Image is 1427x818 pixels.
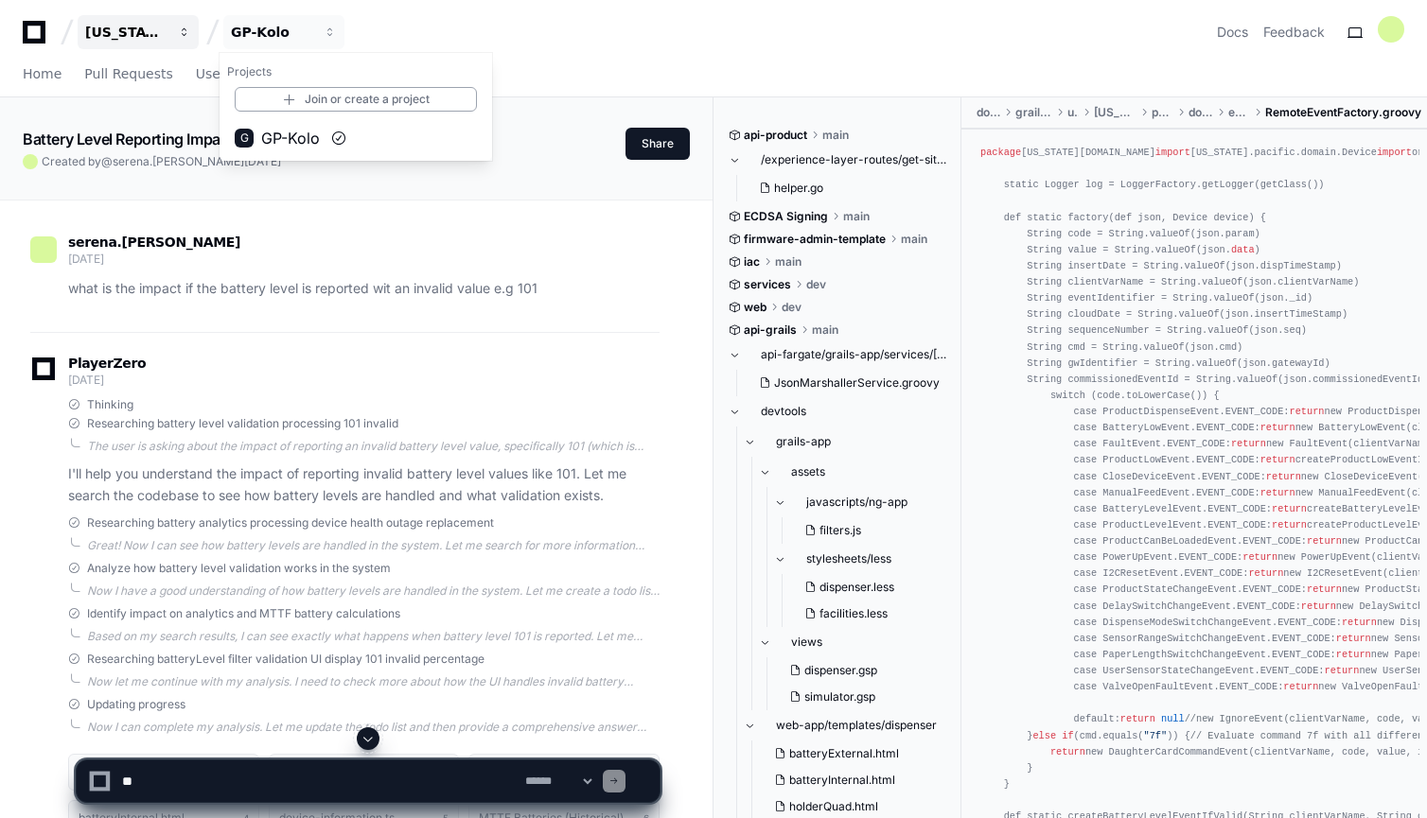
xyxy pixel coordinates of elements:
span: utils [1067,105,1080,120]
span: web [744,300,766,315]
button: JsonMarshallerService.groovy [751,370,940,396]
span: javascripts/ng-app [806,495,907,510]
button: [US_STATE] Pacific [78,15,199,49]
span: grails-app [776,434,831,449]
button: dispenser.less [797,574,943,600]
span: Pull Requests [84,68,172,79]
div: Now let me continue with my analysis. I need to check more about how the UI handles invalid batte... [87,674,660,689]
span: Researching battery analytics processing device health outage replacement [87,515,494,531]
span: return [1231,438,1266,449]
span: return [1272,503,1307,514]
div: Great! Now I can see how battery levels are handled in the system. Let me search for more informa... [87,538,660,553]
button: devtools [729,396,947,426]
span: [DATE] [68,252,103,266]
span: ECDSA Signing [744,209,828,224]
span: stylesheets/less [806,551,891,566]
span: helper.go [774,181,823,196]
span: main [775,254,802,270]
span: Thinking [87,397,133,412]
span: serena.[PERSON_NAME] [113,154,244,168]
span: dispenser.less [819,580,894,595]
span: return [1290,406,1325,417]
button: helper.go [751,175,936,201]
div: Now I can complete my analysis. Let me update the todo list and then provide a comprehensive answ... [87,720,660,735]
a: Docs [1217,23,1248,42]
span: @ [101,154,113,168]
span: Users [196,68,233,79]
div: The user is asking about the impact of reporting an invalid battery level value, specifically 101... [87,439,660,454]
span: RemoteEventFactory.groovy [1265,105,1421,120]
div: G [235,129,254,148]
a: Pull Requests [84,53,172,96]
span: domain [1189,105,1212,120]
button: views [759,627,954,657]
div: Based on my search results, I can see exactly what happens when battery level 101 is reported. Le... [87,629,660,644]
button: Share [625,128,690,160]
span: web-app/templates/dispenser [776,718,937,733]
span: pacific [1152,105,1173,120]
span: [DATE] [68,373,103,387]
a: Users [196,53,233,96]
span: return [1272,519,1307,531]
p: I'll help you understand the impact of reporting invalid battery level values like 101. Let me se... [68,463,660,507]
span: return [1260,454,1295,465]
div: [US_STATE] Pacific [220,53,492,161]
span: devtools [761,404,806,419]
span: simulator.gsp [804,689,875,705]
span: main [812,322,838,338]
span: Researching battery level validation processing 101 invalid [87,416,398,431]
span: return [1307,535,1342,547]
span: return [1336,649,1371,660]
span: GP-Kolo [261,127,320,149]
button: Feedback [1263,23,1325,42]
span: main [901,232,927,247]
span: assets [791,464,825,479]
span: events [1228,105,1250,120]
div: GP-Kolo [231,23,312,42]
span: Identify impact on analytics and MTTF battery calculations [87,606,400,621]
a: Home [23,53,62,96]
span: return [1248,567,1283,579]
span: /experience-layer-routes/get-site-status/business/helper [761,152,947,167]
span: firmware-admin-template [744,232,886,247]
span: JsonMarshallerService.groovy [774,375,940,391]
span: package [980,147,1021,158]
span: null [1161,713,1185,724]
span: import [1155,147,1190,158]
button: grails-app [744,426,954,457]
span: dispenser.gsp [804,663,877,678]
span: domain [977,105,1000,120]
button: dispenser.gsp [782,657,943,684]
span: return [1260,487,1295,498]
span: api-product [744,128,807,143]
button: GP-Kolo [223,15,344,49]
span: return [1260,422,1295,433]
a: Join or create a project [235,87,477,112]
span: return [1342,617,1377,628]
app-text-character-animate: Battery Level Reporting Impact [23,130,234,148]
span: views [791,635,822,650]
span: dev [782,300,802,315]
span: Updating progress [87,697,185,712]
span: return [1283,681,1318,692]
span: api-grails [744,322,797,338]
span: return [1301,600,1336,612]
span: api-fargate/grails-app/services/[US_STATE]/[GEOGRAPHIC_DATA]/api [761,347,947,362]
span: services [744,277,791,292]
button: /experience-layer-routes/get-site-status/business/helper [729,145,947,175]
span: return [1324,665,1359,676]
button: stylesheets/less [774,544,954,574]
button: api-fargate/grails-app/services/[US_STATE]/[GEOGRAPHIC_DATA]/api [729,339,947,370]
button: simulator.gsp [782,684,943,710]
p: what is the impact if the battery level is reported wit an invalid value e.g 101 [68,278,660,300]
span: facilities.less [819,606,888,621]
span: Researching batteryLevel filter validation UI display 101 invalid percentage [87,652,484,667]
span: return [1336,633,1371,644]
span: import [1377,147,1412,158]
div: Now I have a good understanding of how battery levels are handled in the system. Let me create a ... [87,583,660,599]
div: [US_STATE] Pacific [85,23,167,42]
span: dev [806,277,826,292]
span: data [1231,244,1255,255]
span: Analyze how battery level validation works in the system [87,561,391,576]
span: Home [23,68,62,79]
